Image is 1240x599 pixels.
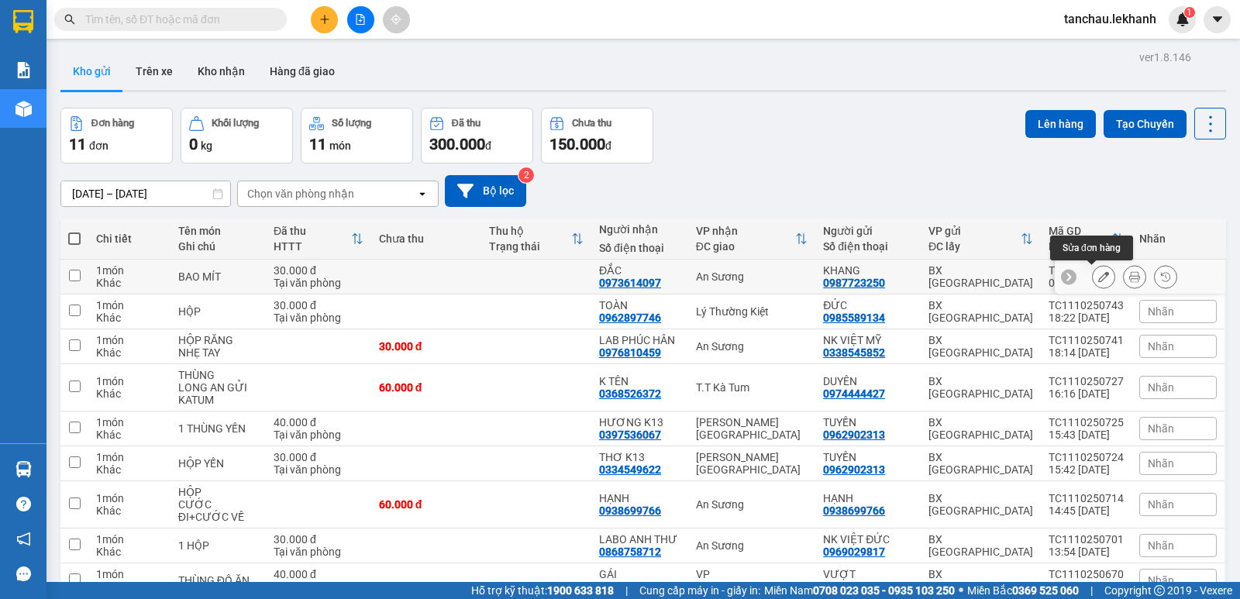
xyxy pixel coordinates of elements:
div: BX [GEOGRAPHIC_DATA] [928,375,1033,400]
div: LABO ANH THƯ [599,533,680,546]
button: plus [311,6,338,33]
div: 1 món [96,568,163,580]
span: Nhãn [1148,498,1174,511]
span: copyright [1154,585,1165,596]
div: Chưa thu [572,118,611,129]
button: Kho gửi [60,53,123,90]
div: Khác [96,546,163,558]
div: 1 món [96,416,163,429]
span: ⚪️ [959,587,963,594]
th: Toggle SortBy [1041,219,1131,260]
div: GÁI [599,568,680,580]
div: THÙNG ĐỒ ĂN [178,574,258,587]
div: 15:42 [DATE] [1049,463,1124,476]
div: Khác [96,580,163,593]
div: 0868758712 [599,546,661,558]
span: đơn [89,139,108,152]
div: 30.000 đ [274,533,363,546]
div: 18:22 [DATE] [1049,312,1124,324]
span: Hỗ trợ kỹ thuật: [471,582,614,599]
span: 11 [69,135,86,153]
div: TC1110250724 [1049,451,1124,463]
div: 0397536067 [599,429,661,441]
span: | [625,582,628,599]
div: Chi tiết [96,232,163,245]
div: 0987723250 [823,277,885,289]
img: warehouse-icon [15,101,32,117]
div: 1 món [96,492,163,504]
div: HỘP YẾN [178,457,258,470]
div: 0334549622 [599,463,661,476]
div: 1 món [96,451,163,463]
div: Nhãn [1139,232,1217,245]
div: Sửa đơn hàng [1050,236,1133,260]
sup: 1 [1184,7,1195,18]
div: Khác [96,429,163,441]
div: 0974444427 [823,387,885,400]
div: 0969029817 [823,546,885,558]
div: 0969260015 [599,580,661,593]
div: THÙNG [178,369,258,381]
button: file-add [347,6,374,33]
img: warehouse-icon [15,461,32,477]
span: kg [201,139,212,152]
div: Sửa đơn hàng [1092,265,1115,288]
div: Đã thu [274,225,351,237]
div: Khác [96,387,163,400]
div: NHẸ TAY [178,346,258,359]
div: 0985589134 [823,312,885,324]
div: TC1110250670 [1049,568,1124,580]
div: Chưa thu [379,232,474,245]
div: HẠNH [823,492,913,504]
th: Toggle SortBy [266,219,371,260]
div: Tại văn phòng [274,580,363,593]
div: [PERSON_NAME][GEOGRAPHIC_DATA] [696,416,808,441]
span: message [16,566,31,581]
button: Đơn hàng11đơn [60,108,173,164]
div: TC1210250746 [1049,264,1124,277]
span: Nhãn [1148,422,1174,435]
span: Nhãn [1148,539,1174,552]
span: Nhãn [1148,305,1174,318]
span: notification [16,532,31,546]
div: BAO MÍT [178,270,258,283]
div: Trạng thái [489,240,571,253]
span: Nhãn [1148,381,1174,394]
div: THƠ K13 [599,451,680,463]
span: Nhãn [1148,574,1174,587]
input: Tìm tên, số ĐT hoặc mã đơn [85,11,268,28]
div: 0962902313 [823,429,885,441]
button: Bộ lọc [445,175,526,207]
div: BX [GEOGRAPHIC_DATA] [928,416,1033,441]
div: Số điện thoại [823,240,913,253]
strong: 1900 633 818 [547,584,614,597]
div: BX [GEOGRAPHIC_DATA] [928,264,1033,289]
div: TC1110250743 [1049,299,1124,312]
div: LAB PHÚC HÂN [599,334,680,346]
div: HỘP [178,486,258,498]
div: TUYỀN [823,451,913,463]
div: Chọn văn phòng nhận [247,186,354,201]
div: CƯỚC ĐI+CƯỚC VỀ [178,498,258,523]
button: Khối lượng0kg [181,108,293,164]
div: TC1110250701 [1049,533,1124,546]
div: TOÀN [599,299,680,312]
span: 0 [189,135,198,153]
div: Khác [96,504,163,517]
div: 30.000 đ [274,264,363,277]
div: TUYỀN [823,416,913,429]
div: [PERSON_NAME][GEOGRAPHIC_DATA] [696,451,808,476]
button: Kho nhận [185,53,257,90]
button: aim [383,6,410,33]
div: 14:45 [DATE] [1049,504,1124,517]
div: BX [GEOGRAPHIC_DATA] [928,568,1033,593]
div: TC1110250741 [1049,334,1124,346]
span: aim [391,14,401,25]
div: 18:14 [DATE] [1049,346,1124,359]
div: BX [GEOGRAPHIC_DATA] [928,451,1033,476]
div: An Sương [696,270,808,283]
div: An Sương [696,498,808,511]
span: | [1090,582,1093,599]
div: Tại văn phòng [274,463,363,476]
div: Ngày ĐH [1049,240,1111,253]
